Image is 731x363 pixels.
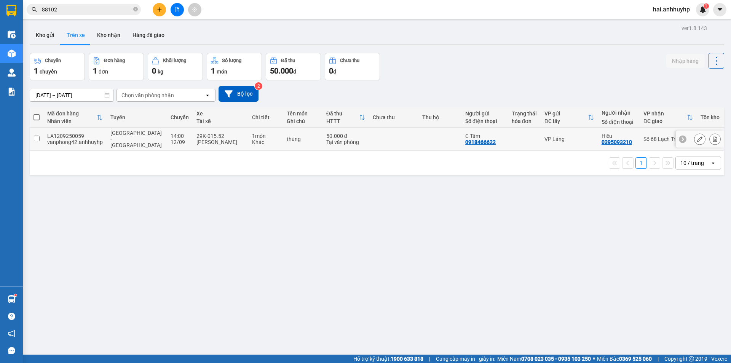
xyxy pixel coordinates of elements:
div: ĐC giao [643,118,687,124]
span: 0 [329,66,333,75]
span: đ [333,69,336,75]
span: 0 [152,66,156,75]
div: LA1209250059 [47,133,103,139]
div: Thu hộ [422,114,458,120]
span: | [429,355,430,363]
span: plus [157,7,162,12]
span: 1 [34,66,38,75]
div: Chuyến [171,114,189,120]
div: [PERSON_NAME] [196,139,244,145]
sup: 1 [14,294,17,296]
div: Nhân viên [47,118,97,124]
button: plus [153,3,166,16]
div: Hiếu [602,133,636,139]
div: Tồn kho [701,114,720,120]
div: Khối lượng [163,58,186,63]
svg: open [710,160,716,166]
span: caret-down [717,6,723,13]
div: Tên món [287,110,319,117]
span: 1 [705,3,707,9]
div: ver 1.8.143 [682,24,707,32]
th: Toggle SortBy [640,107,697,128]
div: Mã đơn hàng [47,110,97,117]
span: [GEOGRAPHIC_DATA] - [GEOGRAPHIC_DATA] [110,130,162,148]
img: icon-new-feature [699,6,706,13]
div: C Tâm [465,133,504,139]
div: 1 món [252,133,279,139]
div: Chọn văn phòng nhận [121,91,174,99]
div: Đã thu [281,58,295,63]
div: 12/09 [171,139,189,145]
div: Khác [252,139,279,145]
button: Đơn hàng1đơn [89,53,144,80]
strong: 1900 633 818 [391,356,423,362]
svg: open [204,92,211,98]
span: file-add [174,7,180,12]
div: Số điện thoại [602,119,636,125]
div: 50.000 đ [326,133,365,139]
sup: 1 [704,3,709,9]
div: Số lượng [222,58,241,63]
input: Tìm tên, số ĐT hoặc mã đơn [42,5,132,14]
div: Số điện thoại [465,118,504,124]
div: HTTT [326,118,359,124]
span: 1 [211,66,215,75]
button: Kho gửi [30,26,61,44]
div: Đã thu [326,110,359,117]
span: close-circle [133,7,138,11]
div: Chi tiết [252,114,279,120]
span: notification [8,330,15,337]
span: Hỗ trợ kỹ thuật: [353,355,423,363]
button: 1 [635,157,647,169]
th: Toggle SortBy [43,107,107,128]
button: Hàng đã giao [126,26,171,44]
div: Đơn hàng [104,58,125,63]
div: VP gửi [544,110,588,117]
div: 29K-015.52 [196,133,244,139]
th: Toggle SortBy [322,107,369,128]
img: warehouse-icon [8,69,16,77]
button: caret-down [713,3,726,16]
div: Chưa thu [373,114,415,120]
button: Đã thu50.000đ [266,53,321,80]
div: Tài xế [196,118,244,124]
span: món [217,69,227,75]
strong: CHUYỂN PHÁT NHANH VIP ANH HUY [47,6,104,31]
button: Chuyến1chuyến [30,53,85,80]
button: Trên xe [61,26,91,44]
div: Chưa thu [340,58,359,63]
div: Ghi chú [287,118,319,124]
strong: 0708 023 035 - 0935 103 250 [521,356,591,362]
span: đơn [99,69,108,75]
span: 1 [93,66,97,75]
span: chuyến [40,69,57,75]
span: đ [293,69,296,75]
div: Người nhận [602,110,636,116]
img: solution-icon [8,88,16,96]
div: 0395093210 [602,139,632,145]
span: question-circle [8,313,15,320]
button: aim [188,3,201,16]
button: Kho nhận [91,26,126,44]
div: hóa đơn [512,118,537,124]
div: Chuyến [45,58,61,63]
div: 0918466622 [465,139,496,145]
div: Xe [196,110,244,117]
div: vanphong42.anhhuyhp [47,139,103,145]
button: Bộ lọc [219,86,259,102]
img: warehouse-icon [8,30,16,38]
div: Tuyến [110,114,163,120]
div: 14:00 [171,133,189,139]
div: thùng [287,136,319,142]
div: ĐC lấy [544,118,588,124]
div: Số 68 Lạch Tray [643,136,693,142]
span: close-circle [133,6,138,13]
th: Toggle SortBy [541,107,598,128]
span: aim [192,7,197,12]
span: | [658,355,659,363]
div: VP nhận [643,110,687,117]
div: 10 / trang [680,159,704,167]
button: Nhập hàng [666,54,705,68]
img: warehouse-icon [8,50,16,58]
input: Select a date range. [30,89,113,101]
